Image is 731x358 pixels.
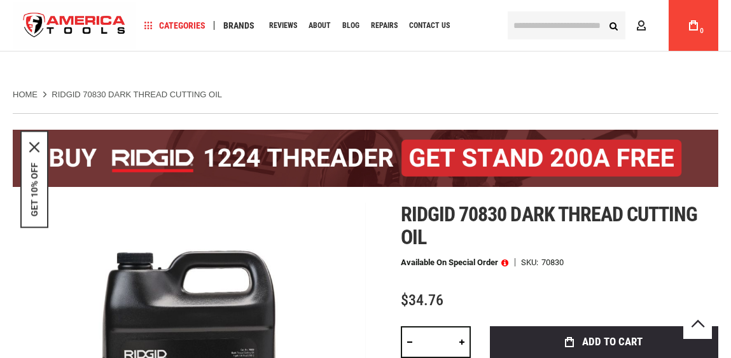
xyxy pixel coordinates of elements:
[409,22,450,29] span: Contact Us
[144,21,205,30] span: Categories
[269,22,297,29] span: Reviews
[541,258,564,266] div: 70830
[371,22,398,29] span: Repairs
[139,17,211,34] a: Categories
[223,21,254,30] span: Brands
[521,258,541,266] strong: SKU
[601,13,625,38] button: Search
[401,258,508,267] p: Available on Special Order
[13,2,136,50] img: America Tools
[342,22,359,29] span: Blog
[263,17,303,34] a: Reviews
[29,162,39,216] button: GET 10% OFF
[401,202,697,249] span: Ridgid 70830 dark thread cutting oil
[700,27,704,34] span: 0
[218,17,260,34] a: Brands
[490,326,718,358] button: Add to Cart
[309,22,331,29] span: About
[13,130,718,187] img: BOGO: Buy the RIDGID® 1224 Threader (26092), get the 92467 200A Stand FREE!
[403,17,456,34] a: Contact Us
[13,89,38,100] a: Home
[365,17,403,34] a: Repairs
[29,142,39,152] svg: close icon
[13,2,136,50] a: store logo
[337,17,365,34] a: Blog
[52,90,222,99] strong: RIDGID 70830 DARK THREAD CUTTING OIL
[303,17,337,34] a: About
[29,142,39,152] button: Close
[401,291,443,309] span: $34.76
[552,318,731,358] iframe: LiveChat chat widget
